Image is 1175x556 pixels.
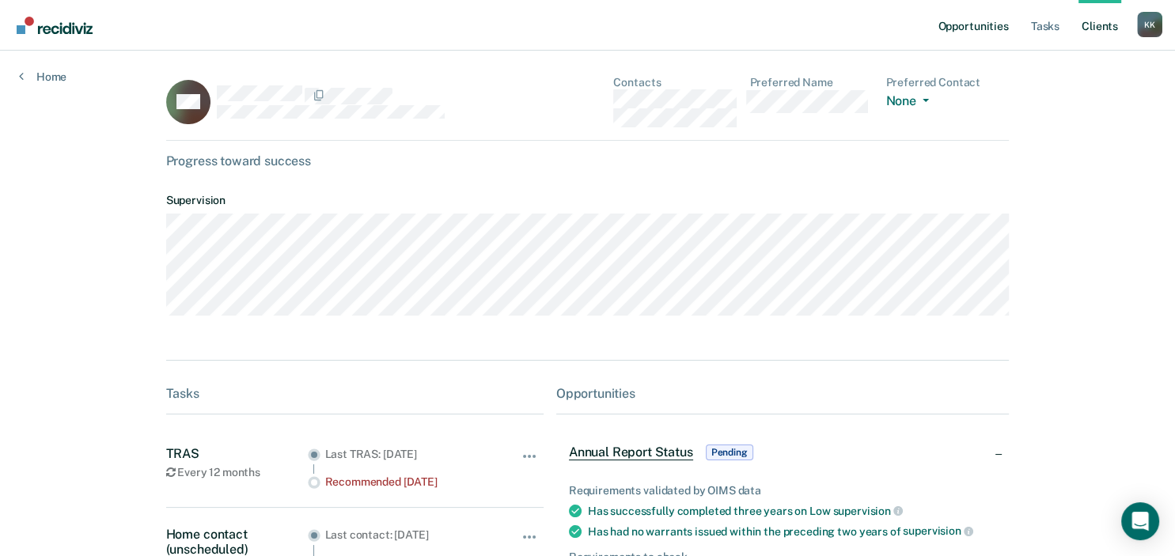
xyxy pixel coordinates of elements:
[749,76,873,89] dt: Preferred Name
[706,444,753,460] span: Pending
[325,448,497,461] div: Last TRAS: [DATE]
[166,446,308,461] div: TRAS
[588,524,997,539] div: Has had no warrants issued within the preceding two years of
[885,76,1009,89] dt: Preferred Contact
[588,504,997,518] div: Has successfully completed three years on Low
[569,484,997,497] div: Requirements validated by OIMS data
[166,466,308,479] div: Every 12 months
[885,93,934,112] button: None
[325,528,497,542] div: Last contact: [DATE]
[325,475,497,489] div: Recommended [DATE]
[556,427,1010,478] div: Annual Report StatusPending
[166,386,544,401] div: Tasks
[556,386,1010,401] div: Opportunities
[1121,502,1159,540] div: Open Intercom Messenger
[903,524,972,537] span: supervision
[832,505,902,517] span: supervision
[166,153,1010,168] div: Progress toward success
[569,444,693,460] span: Annual Report Status
[1137,12,1162,37] button: Profile dropdown button
[17,17,93,34] img: Recidiviz
[613,76,737,89] dt: Contacts
[166,194,1010,207] dt: Supervision
[1137,12,1162,37] div: K K
[19,70,66,84] a: Home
